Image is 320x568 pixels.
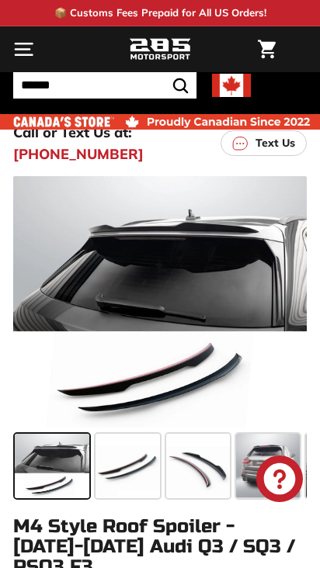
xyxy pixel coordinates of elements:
p: 📦 Customs Fees Prepaid for All US Orders! [54,5,266,21]
a: [PHONE_NUMBER] [13,144,144,165]
img: Logo_285_Motorsport_areodynamics_components [129,36,191,63]
input: Search [13,72,197,99]
p: Text Us [256,135,295,151]
p: Call or Text Us at: [13,122,132,143]
a: Cart [250,27,283,71]
inbox-online-store-chat: Shopify online store chat [252,455,308,506]
a: Text Us [221,130,307,156]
